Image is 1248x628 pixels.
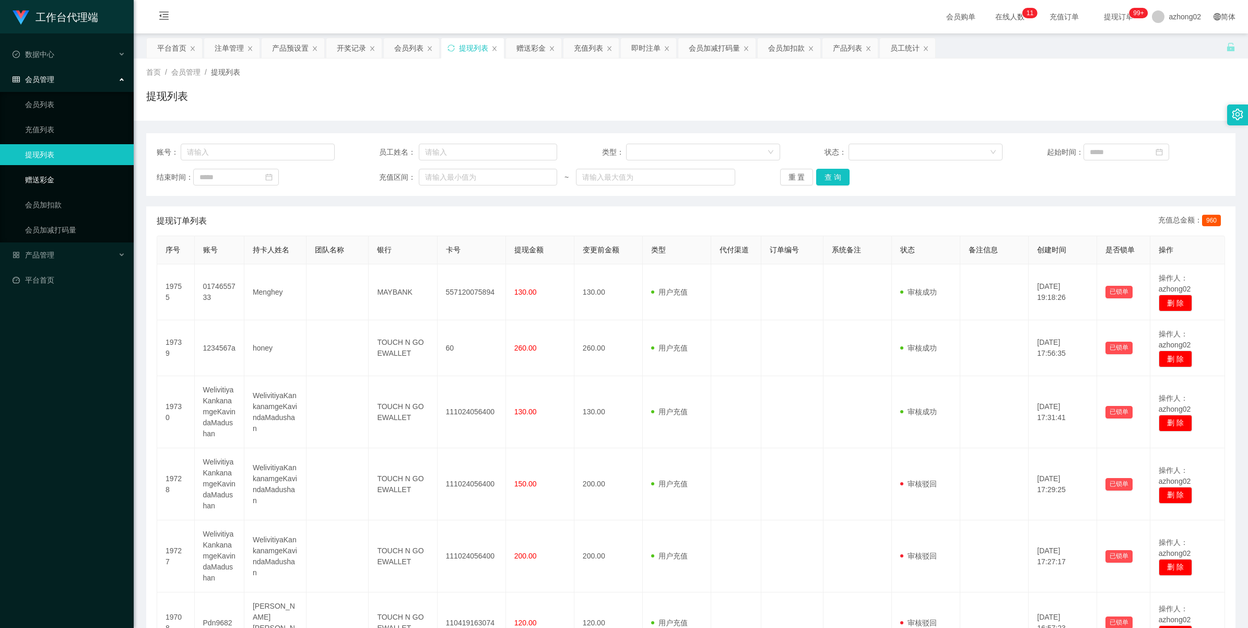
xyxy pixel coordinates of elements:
[1159,394,1191,413] span: 操作人：azhong02
[369,320,437,376] td: TOUCH N GO EWALLET
[1159,295,1192,311] button: 删 除
[1159,604,1191,624] span: 操作人：azhong02
[272,38,309,58] div: 产品预设置
[1159,559,1192,576] button: 删 除
[549,45,555,52] i: 图标: close
[157,215,207,227] span: 提现订单列表
[1105,342,1133,354] button: 已锁单
[780,169,814,185] button: 重 置
[1099,13,1138,20] span: 提现订单
[377,246,392,254] span: 银行
[427,45,433,52] i: 图标: close
[157,448,195,520] td: 19728
[816,169,850,185] button: 查 询
[448,44,455,52] i: 图标: sync
[157,38,186,58] div: 平台首页
[25,144,125,165] a: 提现列表
[146,68,161,76] span: 首页
[900,480,937,488] span: 审核驳回
[1156,148,1163,156] i: 图标: calendar
[13,76,20,83] i: 图标: table
[13,13,98,21] a: 工作台代理端
[1159,415,1192,432] button: 删 除
[865,45,872,52] i: 图标: close
[514,288,537,296] span: 130.00
[171,68,201,76] span: 会员管理
[1159,274,1191,293] span: 操作人：azhong02
[446,246,461,254] span: 卡号
[146,1,182,34] i: 图标: menu-fold
[157,320,195,376] td: 19739
[25,194,125,215] a: 会员加扣款
[768,38,805,58] div: 会员加扣款
[438,376,506,448] td: 111024056400
[203,246,218,254] span: 账号
[244,448,307,520] td: WelivitiyaKankanamgeKavindaMadushan
[13,50,54,59] span: 数据中心
[651,552,688,560] span: 用户充值
[574,264,643,320] td: 130.00
[13,251,54,259] span: 产品管理
[1226,42,1235,52] i: 图标: unlock
[1105,286,1133,298] button: 已锁单
[1159,538,1191,557] span: 操作人：azhong02
[438,264,506,320] td: 557120075894
[514,344,537,352] span: 260.00
[808,45,814,52] i: 图标: close
[770,246,799,254] span: 订单编号
[606,45,613,52] i: 图标: close
[369,264,437,320] td: MAYBANK
[1129,8,1148,18] sup: 1046
[1105,406,1133,418] button: 已锁单
[166,246,180,254] span: 序号
[969,246,998,254] span: 备注信息
[923,45,929,52] i: 图标: close
[394,38,423,58] div: 会员列表
[900,408,937,416] span: 审核成功
[491,45,498,52] i: 图标: close
[157,520,195,592] td: 19727
[1232,109,1243,120] i: 图标: setting
[244,264,307,320] td: Menghey
[195,520,244,592] td: WelivitiyaKankanamgeKavindaMadushan
[157,172,193,183] span: 结束时间：
[1029,448,1097,520] td: [DATE] 17:29:25
[900,288,937,296] span: 审核成功
[13,251,20,259] i: 图标: appstore-o
[651,344,688,352] span: 用户充值
[181,144,335,160] input: 请输入
[689,38,740,58] div: 会员加减打码量
[244,520,307,592] td: WelivitiyaKankanamgeKavindaMadushan
[146,88,188,104] h1: 提现列表
[165,68,167,76] span: /
[651,408,688,416] span: 用户充值
[890,38,920,58] div: 员工统计
[369,376,437,448] td: TOUCH N GO EWALLET
[438,520,506,592] td: 111024056400
[574,376,643,448] td: 130.00
[990,13,1030,20] span: 在线人数
[1159,466,1191,485] span: 操作人：azhong02
[25,219,125,240] a: 会员加减打码量
[13,51,20,58] i: 图标: check-circle-o
[574,38,603,58] div: 充值列表
[157,264,195,320] td: 19755
[253,246,289,254] span: 持卡人姓名
[25,94,125,115] a: 会员列表
[369,520,437,592] td: TOUCH N GO EWALLET
[13,75,54,84] span: 会员管理
[825,147,849,158] span: 状态：
[1030,8,1033,18] p: 1
[211,68,240,76] span: 提现列表
[190,45,196,52] i: 图标: close
[25,119,125,140] a: 充值列表
[602,147,627,158] span: 类型：
[1159,246,1173,254] span: 操作
[312,45,318,52] i: 图标: close
[832,246,861,254] span: 系统备注
[651,619,688,627] span: 用户充值
[743,45,749,52] i: 图标: close
[36,1,98,34] h1: 工作台代理端
[13,270,125,290] a: 图标: dashboard平台首页
[574,448,643,520] td: 200.00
